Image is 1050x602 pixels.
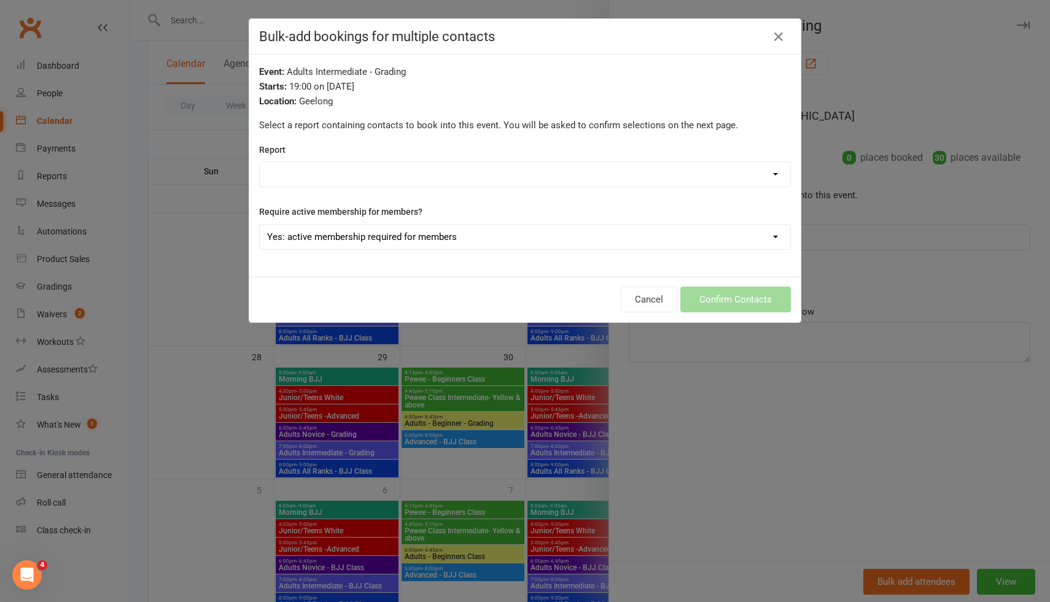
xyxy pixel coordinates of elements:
[259,143,286,156] label: Report
[621,287,677,312] button: Cancel
[37,560,47,570] span: 4
[259,118,791,133] p: Select a report containing contacts to book into this event. You will be asked to confirm selecti...
[259,96,297,107] strong: Location:
[259,94,791,109] div: Geelong
[769,27,788,47] button: Close
[259,29,791,44] h4: Bulk-add bookings for multiple contacts
[12,560,42,590] iframe: Intercom live chat
[259,81,287,92] strong: Starts:
[259,64,791,79] div: Adults Intermediate - Grading
[259,66,284,77] strong: Event:
[259,205,422,218] label: Require active membership for members?
[259,79,791,94] div: 19:00 on [DATE]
